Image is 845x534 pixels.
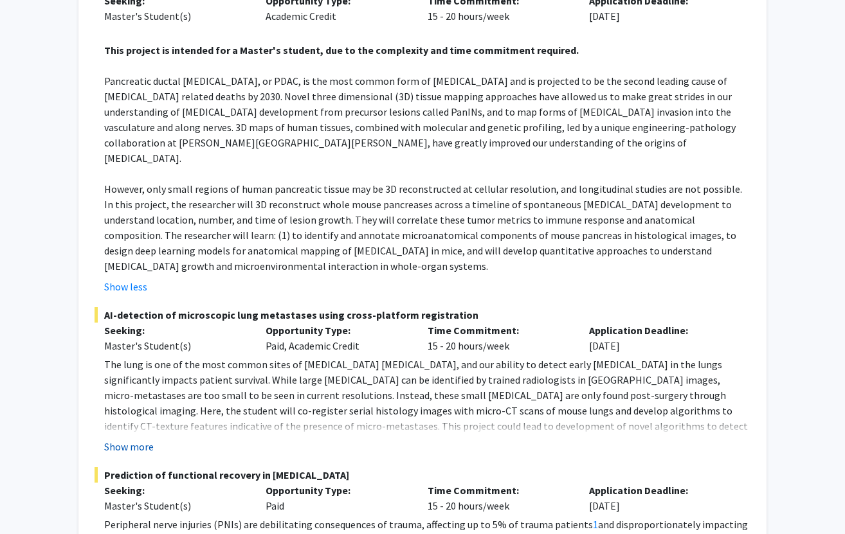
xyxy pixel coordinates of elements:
div: Paid [256,483,417,513]
p: Application Deadline: [589,483,731,498]
div: 15 - 20 hours/week [418,483,579,513]
p: Time Commitment: [428,483,570,498]
p: Application Deadline: [589,323,731,338]
span: AI-detection of microscopic lung metastases using cross-platform registration [95,307,750,323]
button: Show more [104,439,154,454]
a: 1 [593,518,598,531]
p: Opportunity Type: [266,483,408,498]
div: Paid, Academic Credit [256,323,417,353]
div: Master's Student(s) [104,8,246,24]
div: [DATE] [579,483,741,513]
span: Prediction of functional recovery in [MEDICAL_DATA] [95,467,750,483]
span: Peripheral nerve injuries (PNIs) are debilitating consequences of trauma, affecting up to 5% of t... [104,518,593,531]
p: The lung is one of the most common sites of [MEDICAL_DATA] [MEDICAL_DATA], and our ability to det... [104,357,750,465]
iframe: Chat [10,476,55,524]
p: Time Commitment: [428,323,570,338]
p: Seeking: [104,483,246,498]
p: Opportunity Type: [266,323,408,338]
p: Seeking: [104,323,246,338]
div: Master's Student(s) [104,498,246,513]
div: Master's Student(s) [104,338,246,353]
div: [DATE] [579,323,741,353]
strong: This project is intended for a Master's student, due to the complexity and time commitment required. [104,44,579,57]
div: 15 - 20 hours/week [418,323,579,353]
p: Pancreatic ductal [MEDICAL_DATA], or PDAC, is the most common form of [MEDICAL_DATA] and is proje... [104,73,750,166]
button: Show less [104,279,147,294]
p: However, only small regions of human pancreatic tissue may be 3D reconstructed at cellular resolu... [104,181,750,274]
